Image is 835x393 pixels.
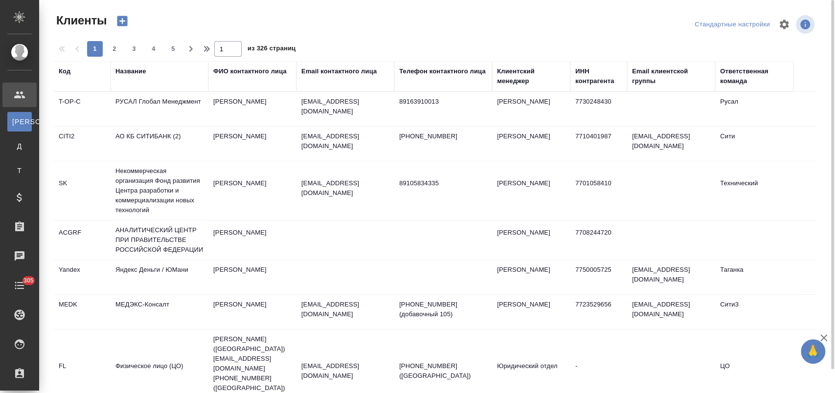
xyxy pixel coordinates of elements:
span: Настроить таблицу [772,13,796,36]
span: Посмотреть информацию [796,15,816,34]
button: 🙏 [801,339,825,364]
td: ЦО [715,356,793,391]
button: 5 [165,41,181,57]
td: Юридический отдел [492,356,570,391]
td: 7701058410 [570,174,627,208]
p: 89163910013 [399,97,487,107]
td: [PERSON_NAME] [208,260,296,294]
div: Код [59,66,70,76]
span: Д [12,141,27,151]
td: MEDK [54,295,111,329]
span: [PERSON_NAME] [12,117,27,127]
td: 7730248430 [570,92,627,126]
button: 2 [107,41,122,57]
div: split button [692,17,772,32]
td: Сити3 [715,295,793,329]
a: Т [7,161,32,180]
td: CITI2 [54,127,111,161]
td: T-OP-C [54,92,111,126]
span: 2 [107,44,122,54]
td: [PERSON_NAME] [492,127,570,161]
p: [EMAIL_ADDRESS][DOMAIN_NAME] [301,97,389,116]
span: 4 [146,44,161,54]
td: Некоммерческая организация Фонд развития Центра разработки и коммерциализации новых технологий [111,161,208,220]
div: ИНН контрагента [575,66,622,86]
td: Русал [715,92,793,126]
p: 89105834335 [399,178,487,188]
td: [PERSON_NAME] [208,223,296,257]
td: 7723529656 [570,295,627,329]
p: [EMAIL_ADDRESS][DOMAIN_NAME] [301,361,389,381]
td: [PERSON_NAME] [492,295,570,329]
td: [PERSON_NAME] [492,92,570,126]
td: [PERSON_NAME] [208,92,296,126]
button: 4 [146,41,161,57]
span: из 326 страниц [248,43,295,57]
p: [PHONE_NUMBER] ([GEOGRAPHIC_DATA]) [399,361,487,381]
span: Клиенты [54,13,107,28]
a: [PERSON_NAME] [7,112,32,131]
div: Ответственная команда [720,66,789,86]
td: [EMAIL_ADDRESS][DOMAIN_NAME] [627,127,715,161]
p: [EMAIL_ADDRESS][DOMAIN_NAME] [301,131,389,151]
td: 7708244720 [570,223,627,257]
div: Клиентский менеджер [497,66,565,86]
div: Название [115,66,146,76]
td: Yandex [54,260,111,294]
td: РУСАЛ Глобал Менеджмент [111,92,208,126]
td: Яндекс Деньги / ЮМани [111,260,208,294]
span: 3 [126,44,142,54]
td: МЕДЭКС-Консалт [111,295,208,329]
div: Телефон контактного лица [399,66,486,76]
td: [PERSON_NAME] [492,260,570,294]
td: [EMAIL_ADDRESS][DOMAIN_NAME] [627,295,715,329]
button: Создать [111,13,134,29]
td: АНАЛИТИЧЕСКИЙ ЦЕНТР ПРИ ПРАВИТЕЛЬСТВЕ РОССИЙСКОЙ ФЕДЕРАЦИИ [111,220,208,260]
td: [PERSON_NAME] [492,223,570,257]
td: [PERSON_NAME] [208,127,296,161]
td: [PERSON_NAME] [208,295,296,329]
div: ФИО контактного лица [213,66,287,76]
td: Физическое лицо (ЦО) [111,356,208,391]
p: [PHONE_NUMBER] [399,131,487,141]
span: Т [12,166,27,175]
span: 5 [165,44,181,54]
td: ACGRF [54,223,111,257]
div: Email контактного лица [301,66,377,76]
p: [EMAIL_ADDRESS][DOMAIN_NAME] [301,178,389,198]
span: 305 [18,276,40,285]
td: [PERSON_NAME] [208,174,296,208]
td: 7710401987 [570,127,627,161]
td: 7750005725 [570,260,627,294]
a: Д [7,136,32,156]
span: 🙏 [805,341,821,362]
td: Сити [715,127,793,161]
td: Технический [715,174,793,208]
td: SK [54,174,111,208]
td: [EMAIL_ADDRESS][DOMAIN_NAME] [627,260,715,294]
td: - [570,356,627,391]
div: Email клиентской группы [632,66,710,86]
td: АО КБ СИТИБАНК (2) [111,127,208,161]
p: [EMAIL_ADDRESS][DOMAIN_NAME] [301,300,389,319]
td: [PERSON_NAME] [492,174,570,208]
td: FL [54,356,111,391]
a: 305 [2,273,37,298]
button: 3 [126,41,142,57]
p: [PHONE_NUMBER] (добавочный 105) [399,300,487,319]
td: Таганка [715,260,793,294]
